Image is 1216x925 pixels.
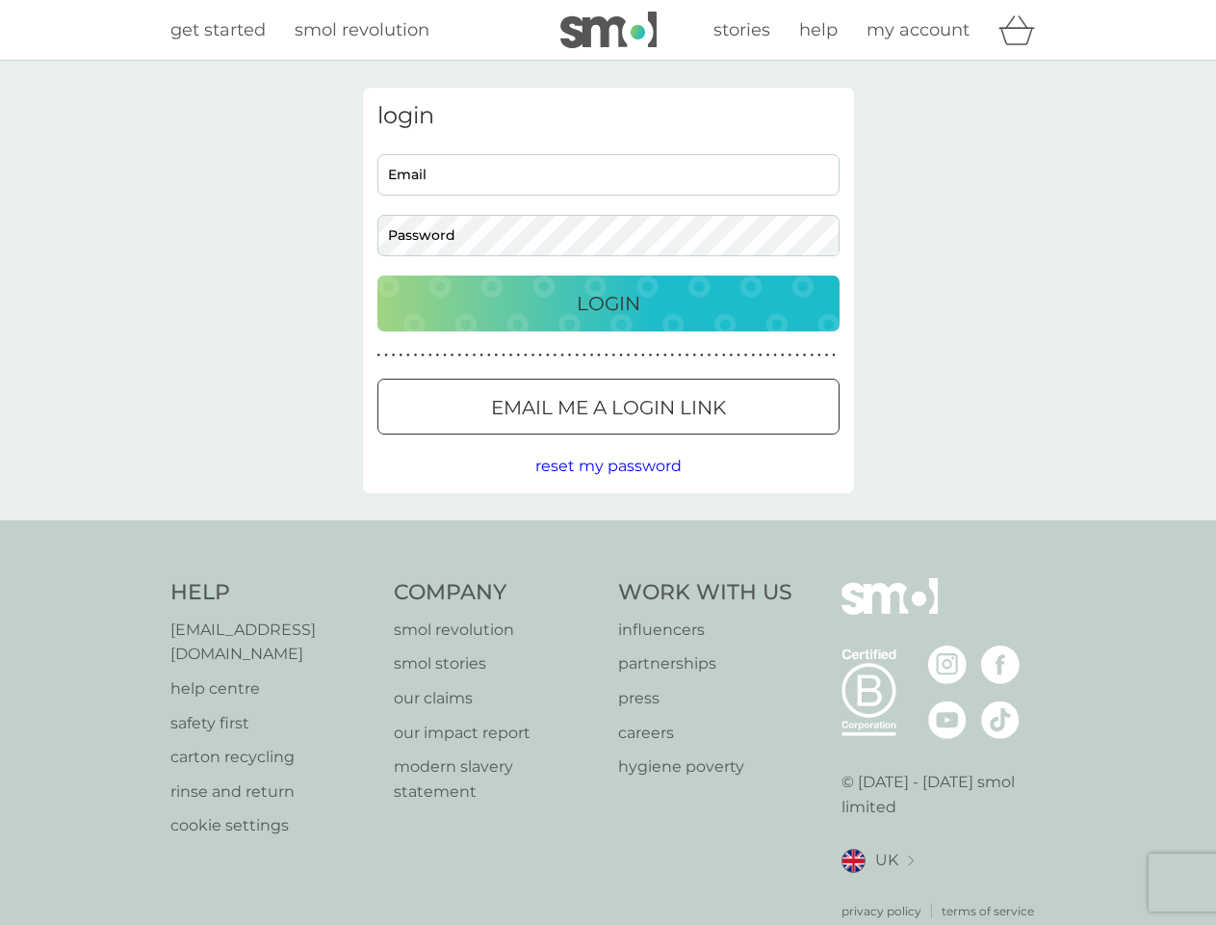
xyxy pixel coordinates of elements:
[170,19,266,40] span: get started
[692,351,696,360] p: ●
[502,351,505,360] p: ●
[671,351,675,360] p: ●
[394,578,599,608] h4: Company
[867,16,970,44] a: my account
[751,351,755,360] p: ●
[618,754,792,780] a: hygiene poverty
[554,351,557,360] p: ●
[649,351,653,360] p: ●
[841,902,921,920] a: privacy policy
[634,351,637,360] p: ●
[590,351,594,360] p: ●
[678,351,682,360] p: ●
[170,16,266,44] a: get started
[799,19,838,40] span: help
[170,780,375,805] a: rinse and return
[560,351,564,360] p: ●
[577,288,640,319] p: Login
[531,351,535,360] p: ●
[560,12,657,48] img: smol
[618,618,792,643] a: influencers
[713,16,770,44] a: stories
[394,754,599,804] a: modern slavery statement
[998,11,1047,49] div: basket
[377,102,840,130] h3: login
[516,351,520,360] p: ●
[436,351,440,360] p: ●
[825,351,829,360] p: ●
[394,686,599,711] a: our claims
[524,351,528,360] p: ●
[981,646,1020,684] img: visit the smol Facebook page
[803,351,807,360] p: ●
[170,618,375,667] a: [EMAIL_ADDRESS][DOMAIN_NAME]
[384,351,388,360] p: ●
[789,351,792,360] p: ●
[170,711,375,736] a: safety first
[170,813,375,838] a: cookie settings
[421,351,425,360] p: ●
[781,351,785,360] p: ●
[713,19,770,40] span: stories
[473,351,477,360] p: ●
[618,578,792,608] h4: Work With Us
[686,351,689,360] p: ●
[394,618,599,643] a: smol revolution
[641,351,645,360] p: ●
[737,351,740,360] p: ●
[495,351,499,360] p: ●
[618,721,792,746] a: careers
[841,849,866,873] img: UK flag
[618,651,792,676] a: partnerships
[491,392,726,423] p: Email me a login link
[867,19,970,40] span: my account
[582,351,586,360] p: ●
[875,848,898,873] span: UK
[394,651,599,676] a: smol stories
[744,351,748,360] p: ●
[451,351,454,360] p: ●
[479,351,483,360] p: ●
[597,351,601,360] p: ●
[568,351,572,360] p: ●
[708,351,711,360] p: ●
[465,351,469,360] p: ●
[428,351,432,360] p: ●
[841,578,938,644] img: smol
[627,351,631,360] p: ●
[832,351,836,360] p: ●
[377,276,840,331] button: Login
[700,351,704,360] p: ●
[817,351,821,360] p: ●
[399,351,402,360] p: ●
[487,351,491,360] p: ●
[538,351,542,360] p: ●
[722,351,726,360] p: ●
[170,578,375,608] h4: Help
[392,351,396,360] p: ●
[394,721,599,746] a: our impact report
[773,351,777,360] p: ●
[170,745,375,770] a: carton recycling
[908,856,914,866] img: select a new location
[377,379,840,435] button: Email me a login link
[841,770,1047,819] p: © [DATE] - [DATE] smol limited
[535,457,682,475] span: reset my password
[766,351,770,360] p: ●
[656,351,660,360] p: ●
[810,351,814,360] p: ●
[663,351,667,360] p: ●
[509,351,513,360] p: ●
[795,351,799,360] p: ●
